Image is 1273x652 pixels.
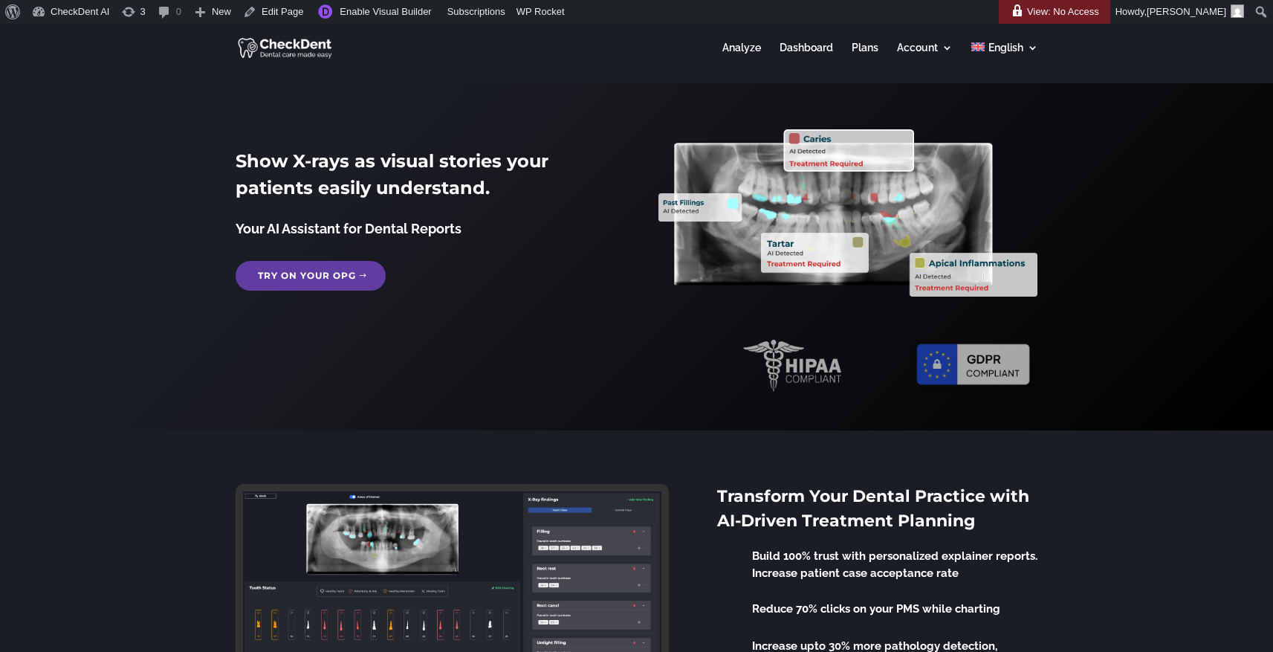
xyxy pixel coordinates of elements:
span: Transform Your Dental Practice with AI-Driven Treatment Planning [717,486,1029,531]
span: English [988,42,1023,54]
a: Plans [852,42,878,71]
span: [PERSON_NAME] [1147,6,1226,17]
img: CheckDent AI [238,36,334,59]
span: Build 100% trust with personalized explainer reports. Increase patient case acceptance rate [752,549,1037,580]
a: Try on your OPG [236,261,386,291]
img: Arnav Saha [1231,4,1244,18]
a: Dashboard [780,42,833,71]
span: Reduce 70% clicks on your PMS while charting [752,602,1000,616]
a: English [971,42,1037,71]
a: Analyze [722,42,761,71]
h2: Show X-rays as visual stories your patients easily understand. [236,148,615,209]
img: X_Ray_annotated [658,129,1037,297]
a: Account [897,42,953,71]
span: Your AI Assistant for Dental Reports [236,221,461,236]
